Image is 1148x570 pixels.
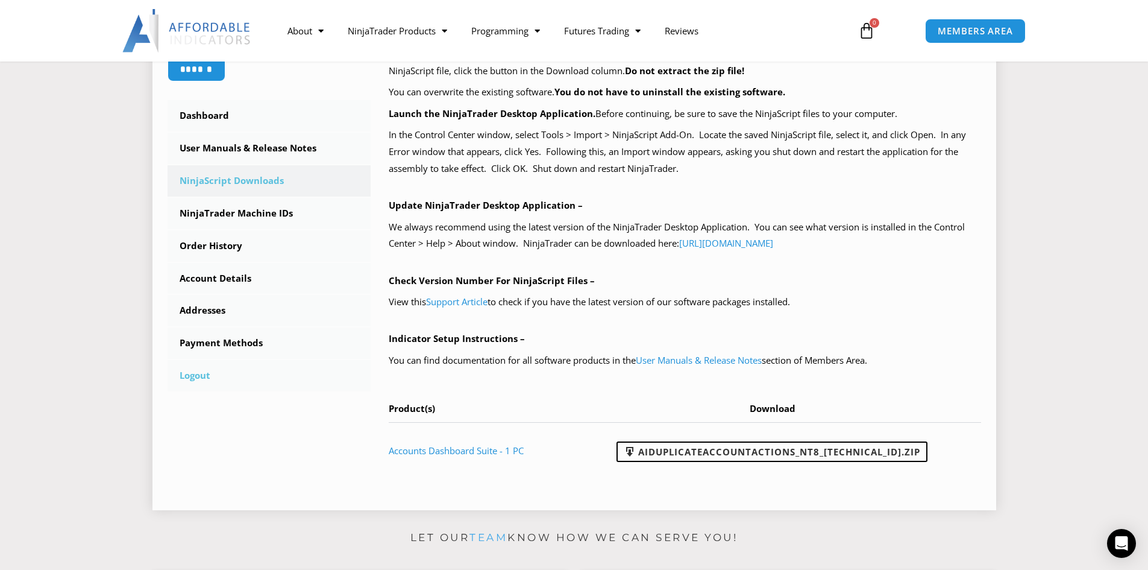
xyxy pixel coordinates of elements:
[653,17,710,45] a: Reviews
[168,263,371,294] a: Account Details
[152,528,996,548] p: Let our know how we can serve you!
[389,445,524,457] a: Accounts Dashboard Suite - 1 PC
[168,360,371,391] a: Logout
[840,13,893,48] a: 0
[389,294,981,311] p: View this to check if you have the latest version of our software packages installed.
[168,328,371,359] a: Payment Methods
[168,100,371,131] a: Dashboard
[389,106,981,122] p: Before continuing, be sure to save the NinjaScript files to your computer.
[679,237,773,249] a: [URL][DOMAIN_NAME]
[625,65,744,77] b: Do not extract the zip file!
[925,19,1026,43] a: MEMBERS AREA
[389,402,435,414] span: Product(s)
[459,17,552,45] a: Programming
[336,17,459,45] a: NinjaTrader Products
[750,402,795,414] span: Download
[389,352,981,369] p: You can find documentation for all software products in the section of Members Area.
[168,198,371,229] a: NinjaTrader Machine IDs
[389,199,583,211] b: Update NinjaTrader Desktop Application –
[389,127,981,177] p: In the Control Center window, select Tools > Import > NinjaScript Add-On. Locate the saved NinjaS...
[938,27,1013,36] span: MEMBERS AREA
[554,86,785,98] b: You do not have to uninstall the existing software.
[469,531,507,543] a: team
[389,332,525,344] b: Indicator Setup Instructions –
[168,165,371,197] a: NinjaScript Downloads
[389,84,981,101] p: You can overwrite the existing software.
[168,295,371,326] a: Addresses
[168,230,371,262] a: Order History
[168,133,371,164] a: User Manuals & Release Notes
[636,354,762,366] a: User Manuals & Release Notes
[426,296,488,308] a: Support Article
[275,17,336,45] a: About
[870,18,879,28] span: 0
[389,274,595,287] b: Check Version Number For NinjaScript Files –
[389,219,981,253] p: We always recommend using the latest version of the NinjaTrader Desktop Application. You can see ...
[275,17,844,45] nav: Menu
[122,9,252,52] img: LogoAI | Affordable Indicators – NinjaTrader
[389,46,981,80] p: Your purchased products with available NinjaScript downloads are listed in the table below, at th...
[1107,529,1136,558] div: Open Intercom Messenger
[168,100,371,391] nav: Account pages
[552,17,653,45] a: Futures Trading
[616,442,927,462] a: AIDuplicateAccountActions_NT8_[TECHNICAL_ID].zip
[389,107,595,119] b: Launch the NinjaTrader Desktop Application.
